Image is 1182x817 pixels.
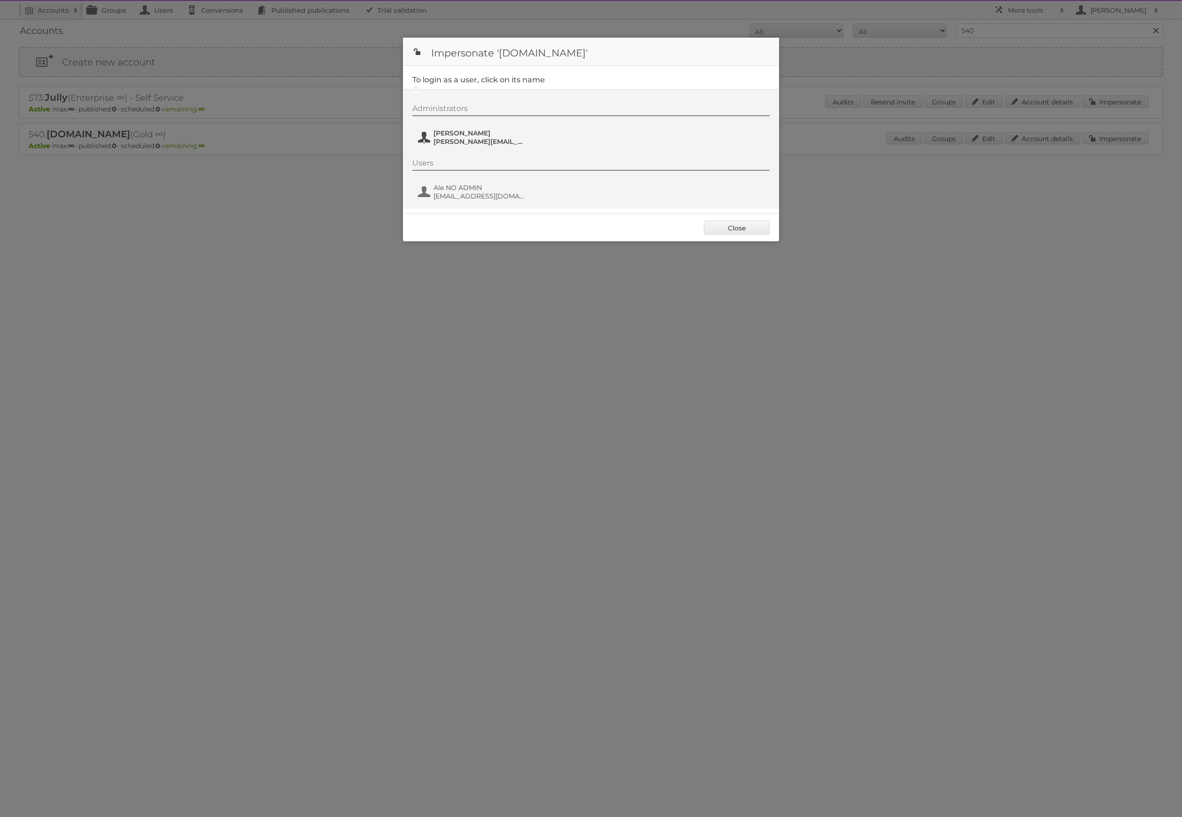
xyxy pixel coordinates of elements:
h1: Impersonate '[DOMAIN_NAME]' [403,38,779,66]
span: [EMAIL_ADDRESS][DOMAIN_NAME] [433,192,525,200]
legend: To login as a user, click on its name [412,75,545,84]
div: Users [412,159,770,171]
span: [PERSON_NAME][EMAIL_ADDRESS][DOMAIN_NAME] [433,137,525,146]
div: Administrators [412,104,770,116]
button: [PERSON_NAME] [PERSON_NAME][EMAIL_ADDRESS][DOMAIN_NAME] [417,128,528,147]
span: Ale NO ADMIN [433,183,525,192]
a: Close [704,221,770,235]
span: [PERSON_NAME] [433,129,525,137]
button: Ale NO ADMIN [EMAIL_ADDRESS][DOMAIN_NAME] [417,182,528,201]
